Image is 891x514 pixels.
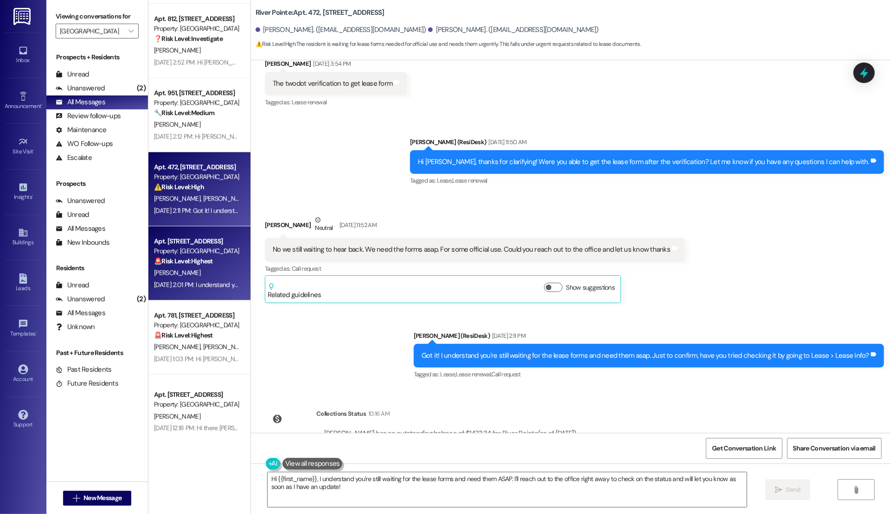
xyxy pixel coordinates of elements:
div: [DATE] 2:52 PM: Hi [PERSON_NAME]! I'm glad to hear that the latest work order was completed to yo... [154,58,667,66]
b: River Pointe: Apt. 472, [STREET_ADDRESS] [256,8,385,18]
label: Viewing conversations for [56,9,139,24]
div: Tagged as: [265,262,685,275]
div: [PERSON_NAME] has an outstanding balance of $1473.34 for River Pointe (as of [DATE]) [324,429,577,438]
span: Call request [492,370,521,378]
a: Inbox [5,43,42,68]
div: All Messages [56,97,105,107]
div: Prospects [46,179,148,189]
div: [PERSON_NAME]. ([EMAIL_ADDRESS][DOMAIN_NAME]) [256,25,426,35]
span: Share Conversation via email [793,444,876,453]
div: Residents [46,263,148,273]
div: [DATE] 1:03 PM: Hi [PERSON_NAME], thanks for letting us know. I'll have to confirm with the team ... [154,355,782,363]
button: Share Conversation via email [787,438,882,459]
span: Lease , [437,177,452,184]
div: Unread [56,70,89,79]
i:  [128,27,134,35]
div: Property: [GEOGRAPHIC_DATA] [154,172,240,182]
span: • [36,329,37,336]
a: Account [5,362,42,387]
div: [PERSON_NAME] (ResiDesk) [410,137,884,150]
div: Collections Status [316,409,366,419]
div: Apt. [STREET_ADDRESS] [154,236,240,246]
span: [PERSON_NAME] [154,343,203,351]
div: Unknown [56,322,95,332]
div: Tagged as: [410,174,884,187]
div: Review follow-ups [56,111,121,121]
div: Apt. 472, [STREET_ADDRESS] [154,162,240,172]
button: Send [765,479,810,500]
div: Property: [GEOGRAPHIC_DATA] [154,320,240,330]
div: Apt. 781, [STREET_ADDRESS] [154,311,240,320]
strong: ⚠️ Risk Level: High [154,183,204,191]
div: New Inbounds [56,238,109,247]
div: Tagged as: [414,368,884,381]
div: Related guidelines [268,283,321,300]
div: [DATE] 2:12 PM: Hi [PERSON_NAME]! I'm glad to hear that the AC work order was completed to your s... [154,132,657,140]
div: Got it! I understand you're still waiting for the lease forms and need them asap. Just to confirm... [422,351,869,361]
div: Hi [PERSON_NAME], thanks for clarifying! Were you able to get the lease form after the verificati... [418,157,869,167]
div: Escalate [56,153,92,163]
a: Leads [5,271,42,296]
div: [DATE] 3:54 PM [311,59,351,69]
img: ResiDesk Logo [13,8,32,25]
span: Send [786,485,801,495]
div: Past Residents [56,365,112,374]
div: Property: [GEOGRAPHIC_DATA] [154,98,240,108]
div: The twodot verification to get lease form [273,79,392,89]
span: [PERSON_NAME] [203,343,252,351]
div: [DATE] 2:11 PM [490,331,526,341]
div: [DATE] 12:18 PM: Hi there [PERSON_NAME]! I just wanted to check in and ask if you are happy with ... [154,424,706,432]
span: • [41,102,43,108]
div: Property: [GEOGRAPHIC_DATA] [154,246,240,256]
a: Insights • [5,179,42,204]
div: [DATE] 11:52 AM [337,220,377,230]
div: Past + Future Residents [46,348,148,358]
div: (2) [135,81,148,95]
span: Lease , [441,370,456,378]
span: [PERSON_NAME] [154,194,203,203]
div: Unread [56,210,89,220]
div: Apt. [STREET_ADDRESS] [154,390,240,400]
div: [PERSON_NAME] [265,215,685,238]
div: (2) [135,292,148,306]
div: No we still waiting to hear back. We need the forms asap. For some official use. Could you reach ... [273,245,670,254]
div: Apt. 812, [STREET_ADDRESS] [154,14,240,24]
div: Unanswered [56,196,105,206]
div: All Messages [56,308,105,318]
div: Apt. 951, [STREET_ADDRESS] [154,88,240,98]
span: [PERSON_NAME] [203,194,249,203]
div: WO Follow-ups [56,139,113,149]
div: Unread [56,280,89,290]
span: • [32,192,33,199]
div: [PERSON_NAME] [265,59,407,72]
div: Property: [GEOGRAPHIC_DATA] [154,400,240,409]
span: Lease renewal [292,98,327,106]
input: All communities [60,24,124,38]
strong: 🔧 Risk Level: Medium [154,108,214,117]
a: Site Visit • [5,134,42,159]
div: 10:16 AM [366,409,390,419]
span: [PERSON_NAME] [154,120,200,128]
span: Lease renewal [452,177,487,184]
i:  [73,495,80,502]
strong: 🚨 Risk Level: Highest [154,257,213,265]
div: [DATE] 2:01 PM: I understand your concern, [PERSON_NAME], especially with your children at home. ... [154,280,738,289]
label: Show suggestions [566,283,615,292]
strong: ⚠️ Risk Level: High [256,40,295,48]
a: Buildings [5,225,42,250]
span: Call request [292,265,321,273]
span: Lease renewal , [456,370,492,378]
span: [PERSON_NAME] [154,268,200,277]
a: Templates • [5,316,42,341]
div: Unanswered [56,294,105,304]
strong: 🚨 Risk Level: Highest [154,331,213,339]
div: Unanswered [56,83,105,93]
div: [PERSON_NAME]. ([EMAIL_ADDRESS][DOMAIN_NAME]) [428,25,599,35]
a: Support [5,407,42,432]
span: [PERSON_NAME] [154,46,200,54]
div: Tagged as: [265,95,407,109]
button: Get Conversation Link [706,438,782,459]
span: • [33,147,35,153]
div: Future Residents [56,379,118,388]
button: New Message [63,491,132,506]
